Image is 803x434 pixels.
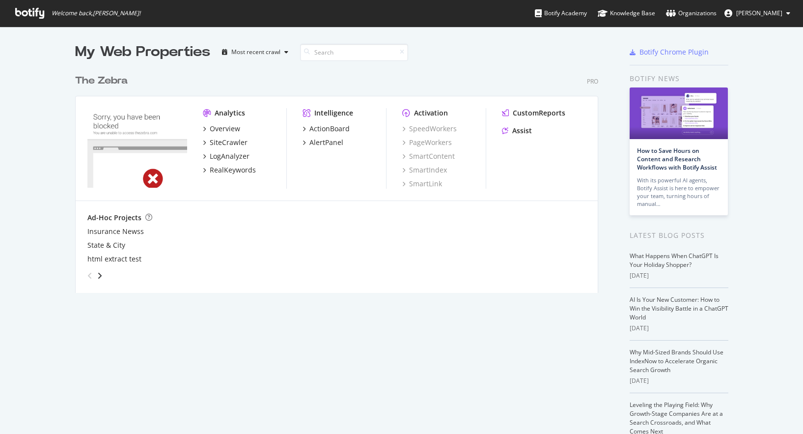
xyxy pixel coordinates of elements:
[231,49,280,55] div: Most recent crawl
[736,9,782,17] span: Michael Engeling
[309,124,350,134] div: ActionBoard
[402,165,447,175] a: SmartIndex
[218,44,292,60] button: Most recent crawl
[630,324,728,333] div: [DATE]
[630,348,723,374] a: Why Mid-Sized Brands Should Use IndexNow to Accelerate Organic Search Growth
[402,179,442,189] a: SmartLink
[630,73,728,84] div: Botify news
[75,62,606,293] div: grid
[513,108,565,118] div: CustomReports
[637,176,720,208] div: With its powerful AI agents, Botify Assist is here to empower your team, turning hours of manual…
[512,126,532,136] div: Assist
[210,124,240,134] div: Overview
[87,227,144,236] a: Insurance Newss
[203,124,240,134] a: Overview
[303,124,350,134] a: ActionBoard
[300,44,408,61] input: Search
[639,47,709,57] div: Botify Chrome Plugin
[630,271,728,280] div: [DATE]
[637,146,717,172] a: How to Save Hours on Content and Research Workflows with Botify Assist
[75,74,132,88] a: The Zebra
[210,165,256,175] div: RealKeywords
[502,126,532,136] a: Assist
[314,108,353,118] div: Intelligence
[75,74,128,88] div: The Zebra
[630,230,728,241] div: Latest Blog Posts
[630,47,709,57] a: Botify Chrome Plugin
[87,108,187,188] img: thezebra.com
[630,252,719,269] a: What Happens When ChatGPT Is Your Holiday Shopper?
[203,165,256,175] a: RealKeywords
[303,138,343,147] a: AlertPanel
[402,124,457,134] a: SpeedWorkers
[402,151,455,161] a: SmartContent
[502,108,565,118] a: CustomReports
[402,138,452,147] a: PageWorkers
[87,240,125,250] a: State & City
[598,8,655,18] div: Knowledge Base
[630,87,728,139] img: How to Save Hours on Content and Research Workflows with Botify Assist
[215,108,245,118] div: Analytics
[717,5,798,21] button: [PERSON_NAME]
[75,42,210,62] div: My Web Properties
[83,268,96,284] div: angle-left
[52,9,140,17] span: Welcome back, [PERSON_NAME] !
[587,77,598,86] div: Pro
[96,271,103,281] div: angle-right
[210,138,248,147] div: SiteCrawler
[630,376,728,385] div: [DATE]
[87,254,141,264] a: html extract test
[203,138,248,147] a: SiteCrawler
[414,108,448,118] div: Activation
[666,8,717,18] div: Organizations
[309,138,343,147] div: AlertPanel
[535,8,587,18] div: Botify Academy
[87,213,141,223] div: Ad-Hoc Projects
[210,151,249,161] div: LogAnalyzer
[203,151,249,161] a: LogAnalyzer
[630,295,728,321] a: AI Is Your New Customer: How to Win the Visibility Battle in a ChatGPT World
